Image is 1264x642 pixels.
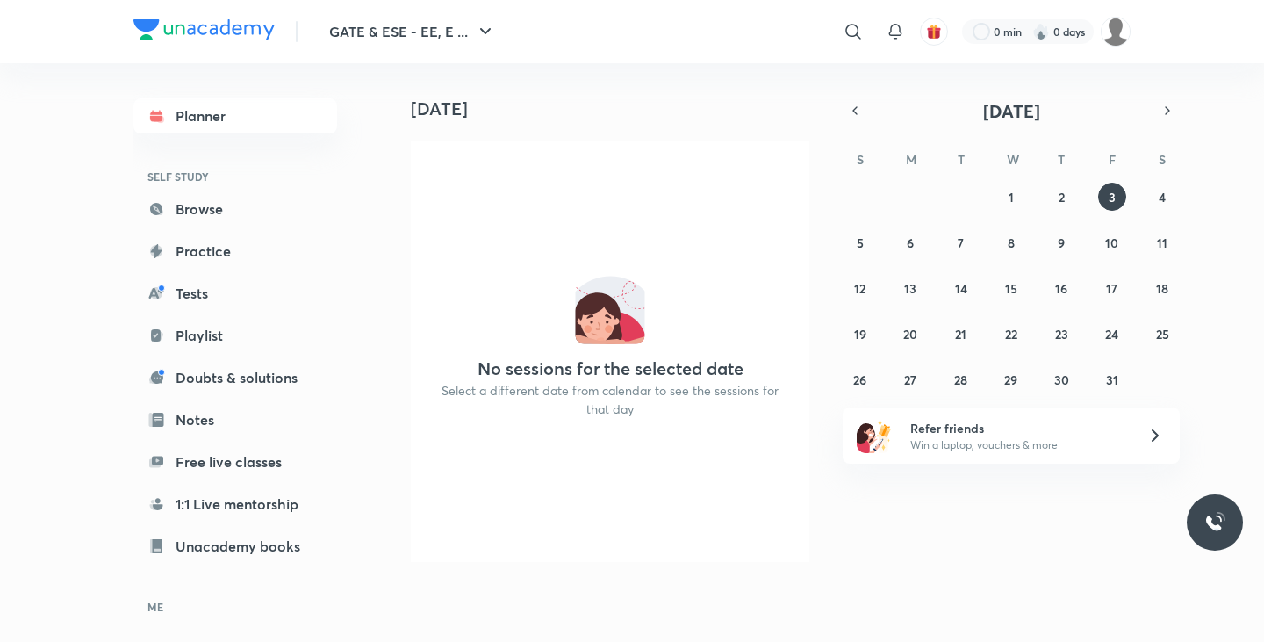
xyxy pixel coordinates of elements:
button: October 30, 2025 [1047,365,1075,393]
abbr: October 23, 2025 [1055,326,1068,343]
a: Tests [133,276,337,311]
img: ttu [1204,512,1225,533]
abbr: October 10, 2025 [1105,234,1118,251]
img: Company Logo [133,19,275,40]
abbr: October 24, 2025 [1105,326,1118,343]
abbr: October 19, 2025 [854,326,866,343]
button: October 12, 2025 [846,274,874,302]
button: GATE & ESE - EE, E ... [319,14,506,49]
a: Playlist [133,318,337,353]
button: October 5, 2025 [846,228,874,256]
img: referral [857,418,892,453]
img: avatar [926,24,942,40]
abbr: Friday [1109,151,1116,168]
abbr: October 15, 2025 [1005,280,1017,297]
abbr: October 26, 2025 [853,371,866,388]
abbr: October 14, 2025 [955,280,967,297]
a: Practice [133,234,337,269]
a: Planner [133,98,337,133]
button: October 2, 2025 [1047,183,1075,211]
abbr: Thursday [1058,151,1065,168]
button: October 4, 2025 [1148,183,1176,211]
abbr: October 27, 2025 [904,371,916,388]
button: October 22, 2025 [997,320,1025,348]
button: [DATE] [867,98,1155,123]
abbr: October 11, 2025 [1157,234,1167,251]
button: October 14, 2025 [947,274,975,302]
abbr: October 22, 2025 [1005,326,1017,343]
button: October 7, 2025 [947,228,975,256]
a: Unacademy books [133,529,337,564]
a: Notes [133,402,337,437]
abbr: October 25, 2025 [1156,326,1169,343]
button: October 28, 2025 [947,365,975,393]
abbr: October 30, 2025 [1054,371,1069,388]
button: October 27, 2025 [896,365,924,393]
abbr: October 5, 2025 [857,234,864,251]
h4: No sessions for the selected date [478,358,743,379]
a: 1:1 Live mentorship [133,487,337,522]
abbr: October 12, 2025 [854,280,865,297]
abbr: October 6, 2025 [907,234,914,251]
abbr: October 17, 2025 [1106,280,1117,297]
abbr: Sunday [857,151,864,168]
button: October 20, 2025 [896,320,924,348]
button: October 21, 2025 [947,320,975,348]
button: October 23, 2025 [1047,320,1075,348]
a: Company Logo [133,19,275,45]
abbr: October 31, 2025 [1106,371,1118,388]
abbr: October 9, 2025 [1058,234,1065,251]
button: October 18, 2025 [1148,274,1176,302]
abbr: October 1, 2025 [1009,189,1014,206]
button: October 31, 2025 [1098,365,1126,393]
abbr: October 7, 2025 [958,234,964,251]
button: October 10, 2025 [1098,228,1126,256]
h6: SELF STUDY [133,162,337,191]
button: October 9, 2025 [1047,228,1075,256]
abbr: Tuesday [958,151,965,168]
abbr: October 4, 2025 [1159,189,1166,206]
button: October 11, 2025 [1148,228,1176,256]
abbr: October 20, 2025 [903,326,917,343]
abbr: October 28, 2025 [954,371,967,388]
button: October 16, 2025 [1047,274,1075,302]
abbr: October 16, 2025 [1055,280,1067,297]
abbr: Monday [906,151,916,168]
button: October 24, 2025 [1098,320,1126,348]
a: Doubts & solutions [133,360,337,395]
abbr: October 2, 2025 [1059,189,1065,206]
button: October 3, 2025 [1098,183,1126,211]
img: Tarun Kumar [1101,17,1131,47]
a: Free live classes [133,444,337,480]
img: streak [1032,23,1050,40]
h6: ME [133,592,337,622]
button: October 13, 2025 [896,274,924,302]
a: Browse [133,191,337,227]
button: October 1, 2025 [997,183,1025,211]
span: [DATE] [983,99,1040,123]
img: No events [575,274,645,344]
abbr: October 29, 2025 [1004,371,1017,388]
h6: Refer friends [910,419,1126,437]
button: October 25, 2025 [1148,320,1176,348]
button: October 8, 2025 [997,228,1025,256]
h4: [DATE] [411,98,823,119]
abbr: October 3, 2025 [1109,189,1116,206]
abbr: October 13, 2025 [904,280,916,297]
button: October 17, 2025 [1098,274,1126,302]
button: October 19, 2025 [846,320,874,348]
abbr: Saturday [1159,151,1166,168]
abbr: October 18, 2025 [1156,280,1168,297]
abbr: October 21, 2025 [955,326,966,343]
abbr: Wednesday [1007,151,1019,168]
button: October 29, 2025 [997,365,1025,393]
p: Select a different date from calendar to see the sessions for that day [432,381,788,418]
abbr: October 8, 2025 [1008,234,1015,251]
button: October 15, 2025 [997,274,1025,302]
p: Win a laptop, vouchers & more [910,437,1126,453]
button: October 26, 2025 [846,365,874,393]
button: October 6, 2025 [896,228,924,256]
button: avatar [920,18,948,46]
